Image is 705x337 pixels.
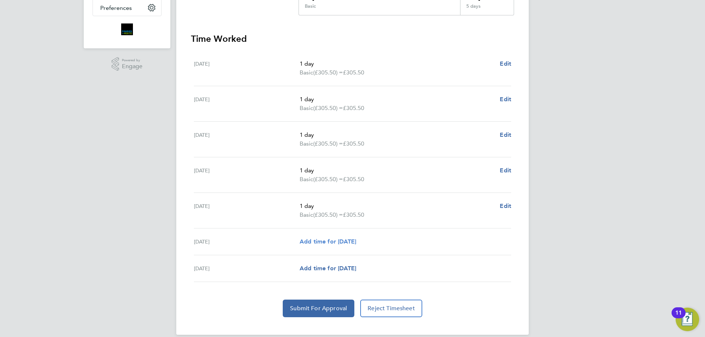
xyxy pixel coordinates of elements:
[300,264,356,273] a: Add time for [DATE]
[343,176,364,183] span: £305.50
[290,305,347,312] span: Submit For Approval
[343,69,364,76] span: £305.50
[121,23,133,35] img: bromak-logo-retina.png
[500,202,511,209] span: Edit
[194,95,300,113] div: [DATE]
[500,95,511,104] a: Edit
[305,3,316,9] div: Basic
[500,131,511,138] span: Edit
[500,96,511,103] span: Edit
[313,105,343,111] span: (£305.50) =
[500,167,511,174] span: Edit
[500,131,511,139] a: Edit
[343,211,364,218] span: £305.50
[283,300,354,317] button: Submit For Approval
[300,139,313,148] span: Basic
[313,176,343,183] span: (£305.50) =
[500,60,511,67] span: Edit
[194,202,300,219] div: [DATE]
[112,57,143,71] a: Powered byEngage
[122,57,142,63] span: Powered by
[343,140,364,147] span: £305.50
[313,140,343,147] span: (£305.50) =
[300,202,494,210] p: 1 day
[313,69,343,76] span: (£305.50) =
[100,4,132,11] span: Preferences
[300,237,356,246] a: Add time for [DATE]
[194,59,300,77] div: [DATE]
[500,202,511,210] a: Edit
[343,105,364,111] span: £305.50
[313,211,343,218] span: (£305.50) =
[191,33,514,45] h3: Time Worked
[500,59,511,68] a: Edit
[93,23,162,35] a: Go to home page
[676,308,699,331] button: Open Resource Center, 11 new notifications
[300,265,356,272] span: Add time for [DATE]
[300,95,494,104] p: 1 day
[300,68,313,77] span: Basic
[194,264,300,273] div: [DATE]
[675,313,682,322] div: 11
[300,59,494,68] p: 1 day
[300,238,356,245] span: Add time for [DATE]
[194,131,300,148] div: [DATE]
[460,3,514,15] div: 5 days
[500,166,511,175] a: Edit
[368,305,415,312] span: Reject Timesheet
[360,300,422,317] button: Reject Timesheet
[122,63,142,70] span: Engage
[300,175,313,184] span: Basic
[194,166,300,184] div: [DATE]
[300,104,313,113] span: Basic
[300,166,494,175] p: 1 day
[194,237,300,246] div: [DATE]
[300,210,313,219] span: Basic
[300,131,494,139] p: 1 day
